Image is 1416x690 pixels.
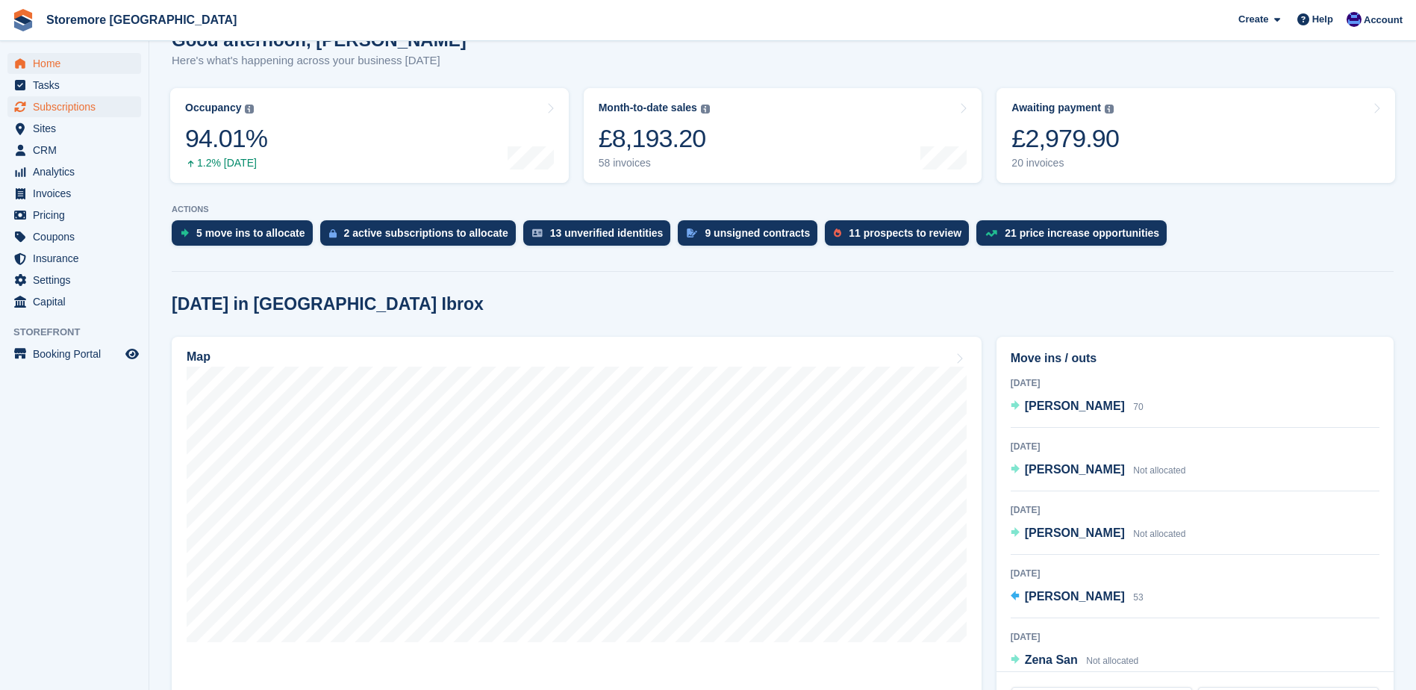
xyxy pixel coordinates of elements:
[7,118,141,139] a: menu
[849,227,961,239] div: 11 prospects to review
[1312,12,1333,27] span: Help
[33,53,122,74] span: Home
[196,227,305,239] div: 5 move ins to allocate
[123,345,141,363] a: Preview store
[1011,461,1186,480] a: [PERSON_NAME] Not allocated
[599,157,710,170] div: 58 invoices
[7,291,141,312] a: menu
[7,53,141,74] a: menu
[678,220,825,253] a: 9 unsigned contracts
[1133,465,1185,476] span: Not allocated
[33,226,122,247] span: Coupons
[996,88,1395,183] a: Awaiting payment £2,979.90 20 invoices
[985,230,997,237] img: price_increase_opportunities-93ffe204e8149a01c8c9dc8f82e8f89637d9d84a8eef4429ea346261dce0b2c0.svg
[1011,588,1144,607] a: [PERSON_NAME] 53
[12,9,34,31] img: stora-icon-8386f47178a22dfd0bd8f6a31ec36ba5ce8667c1dd55bd0f319d3a0aa187defe.svg
[701,105,710,114] img: icon-info-grey-7440780725fd019a000dd9b08b2336e03edf1995a4989e88bcd33f0948082b44.svg
[1025,590,1125,603] span: [PERSON_NAME]
[7,205,141,226] a: menu
[7,140,141,161] a: menu
[33,183,122,204] span: Invoices
[344,227,508,239] div: 2 active subscriptions to allocate
[1025,526,1125,539] span: [PERSON_NAME]
[172,294,484,314] h2: [DATE] in [GEOGRAPHIC_DATA] Ibrox
[825,220,976,253] a: 11 prospects to review
[13,325,149,340] span: Storefront
[40,7,243,32] a: Storemore [GEOGRAPHIC_DATA]
[172,205,1394,214] p: ACTIONS
[1133,402,1143,412] span: 70
[7,96,141,117] a: menu
[33,344,122,364] span: Booking Portal
[1011,123,1119,154] div: £2,979.90
[33,291,122,312] span: Capital
[1011,567,1379,580] div: [DATE]
[1005,227,1159,239] div: 21 price increase opportunities
[1011,524,1186,544] a: [PERSON_NAME] Not allocated
[705,227,810,239] div: 9 unsigned contracts
[1011,651,1139,671] a: Zena San Not allocated
[1011,503,1379,517] div: [DATE]
[185,123,267,154] div: 94.01%
[33,118,122,139] span: Sites
[33,248,122,269] span: Insurance
[1025,463,1125,476] span: [PERSON_NAME]
[1086,656,1138,666] span: Not allocated
[33,270,122,290] span: Settings
[187,350,210,364] h2: Map
[33,140,122,161] span: CRM
[1011,376,1379,390] div: [DATE]
[245,105,254,114] img: icon-info-grey-7440780725fd019a000dd9b08b2336e03edf1995a4989e88bcd33f0948082b44.svg
[1105,105,1114,114] img: icon-info-grey-7440780725fd019a000dd9b08b2336e03edf1995a4989e88bcd33f0948082b44.svg
[7,75,141,96] a: menu
[1011,440,1379,453] div: [DATE]
[1364,13,1403,28] span: Account
[33,161,122,182] span: Analytics
[172,52,467,69] p: Here's what's happening across your business [DATE]
[550,227,664,239] div: 13 unverified identities
[1025,400,1125,412] span: [PERSON_NAME]
[976,220,1174,253] a: 21 price increase opportunities
[584,88,982,183] a: Month-to-date sales £8,193.20 58 invoices
[170,88,569,183] a: Occupancy 94.01% 1.2% [DATE]
[599,102,697,114] div: Month-to-date sales
[33,96,122,117] span: Subscriptions
[1238,12,1268,27] span: Create
[33,205,122,226] span: Pricing
[1011,157,1119,170] div: 20 invoices
[33,75,122,96] span: Tasks
[7,344,141,364] a: menu
[7,183,141,204] a: menu
[7,226,141,247] a: menu
[1133,592,1143,603] span: 53
[1011,349,1379,367] h2: Move ins / outs
[1011,630,1379,644] div: [DATE]
[1011,397,1144,417] a: [PERSON_NAME] 70
[320,220,523,253] a: 2 active subscriptions to allocate
[532,229,543,237] img: verify_identity-adf6edd0f0f0b5bbfe63781bf79b02c33cf7c696d77639b501bdc392416b5a36.svg
[1025,653,1078,666] span: Zena San
[7,248,141,269] a: menu
[523,220,679,253] a: 13 unverified identities
[1347,12,1362,27] img: Angela
[7,270,141,290] a: menu
[185,102,241,114] div: Occupancy
[687,229,697,237] img: contract_signature_icon-13c848040528278c33f63329250d36e43548de30e8caae1d1a13099fd9432cc5.svg
[7,161,141,182] a: menu
[172,220,320,253] a: 5 move ins to allocate
[1133,529,1185,539] span: Not allocated
[1011,102,1101,114] div: Awaiting payment
[599,123,710,154] div: £8,193.20
[185,157,267,170] div: 1.2% [DATE]
[181,229,189,237] img: move_ins_to_allocate_icon-fdf77a2bb77ea45bf5b3d319d69a93e2d87916cf1d5bf7949dd705db3b84f3ca.svg
[834,229,841,237] img: prospect-51fa495bee0391a8d652442698ab0144808aea92771e9ea1ae160a38d050c398.svg
[329,229,337,238] img: active_subscription_to_allocate_icon-d502201f5373d7db506a760aba3b589e785aa758c864c3986d89f69b8ff3...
